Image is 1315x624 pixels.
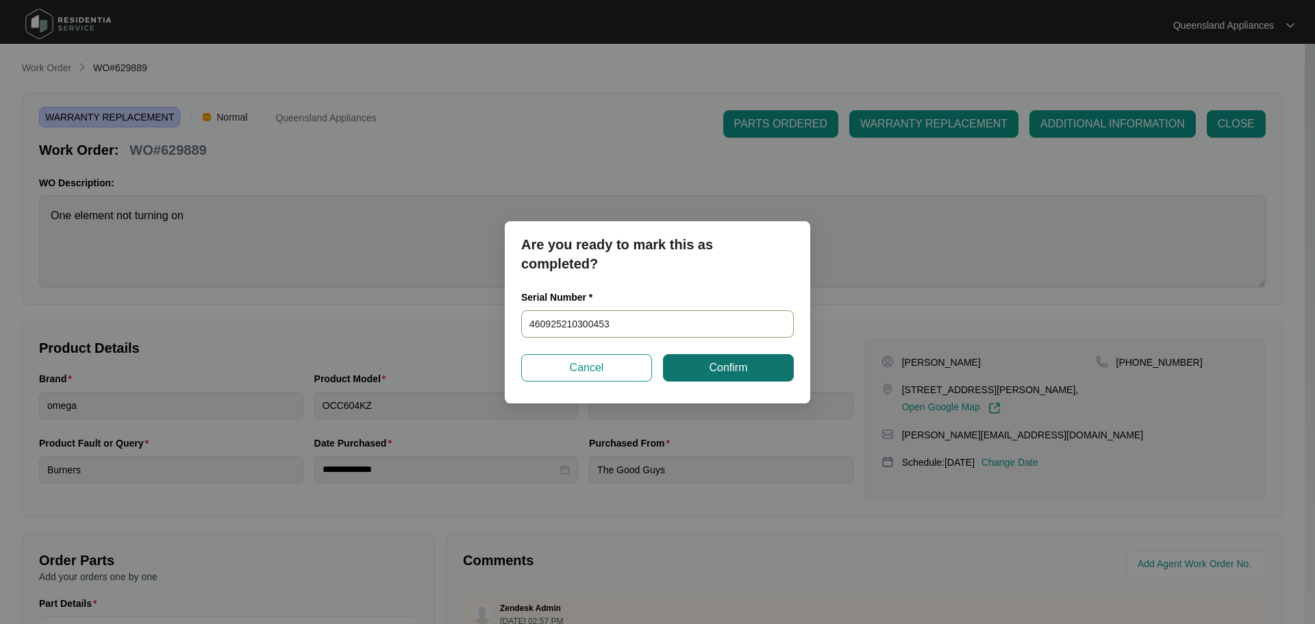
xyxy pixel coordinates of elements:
p: Are you ready to mark this as [521,235,794,254]
p: completed? [521,254,794,273]
button: Confirm [663,354,794,382]
span: Cancel [570,360,604,376]
button: Cancel [521,354,652,382]
label: Serial Number * [521,290,603,304]
span: Confirm [709,360,747,376]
